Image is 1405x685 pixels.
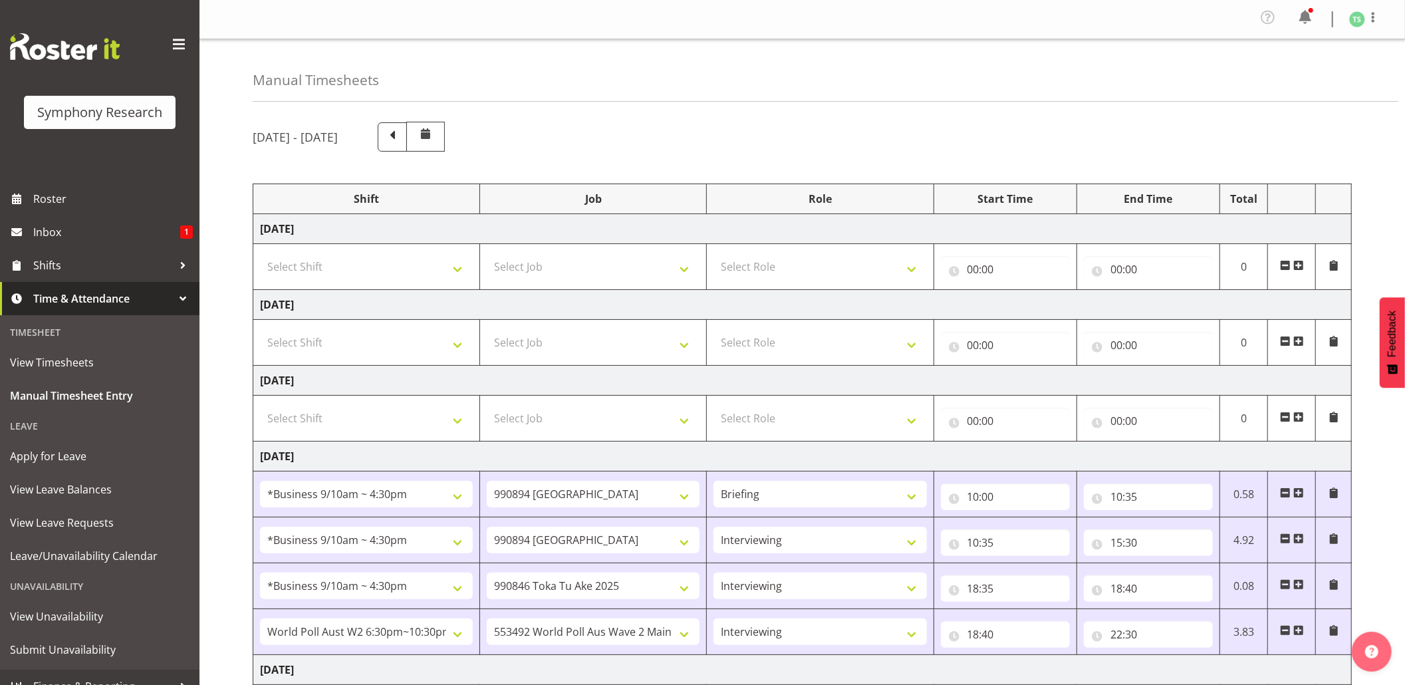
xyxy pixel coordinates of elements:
td: 4.92 [1220,517,1268,563]
div: End Time [1084,191,1213,207]
a: Leave/Unavailability Calendar [3,539,196,573]
input: Click to select... [1084,408,1213,434]
td: [DATE] [253,214,1352,244]
div: Start Time [941,191,1070,207]
img: tanya-stebbing1954.jpg [1349,11,1365,27]
a: Submit Unavailability [3,633,196,666]
td: 0 [1220,320,1268,366]
span: Shifts [33,255,173,275]
input: Click to select... [1084,621,1213,648]
div: Job [487,191,700,207]
div: Timesheet [3,319,196,346]
a: View Unavailability [3,600,196,633]
span: View Leave Requests [10,513,190,533]
td: [DATE] [253,442,1352,472]
input: Click to select... [941,621,1070,648]
td: 3.83 [1220,609,1268,655]
a: View Leave Balances [3,473,196,506]
div: Leave [3,412,196,440]
span: Manual Timesheet Entry [10,386,190,406]
input: Click to select... [1084,575,1213,602]
td: [DATE] [253,366,1352,396]
span: Feedback [1386,311,1398,357]
a: View Leave Requests [3,506,196,539]
a: Apply for Leave [3,440,196,473]
input: Click to select... [941,575,1070,602]
div: Symphony Research [37,102,162,122]
span: View Timesheets [10,352,190,372]
input: Click to select... [1084,529,1213,556]
td: [DATE] [253,655,1352,685]
img: Rosterit website logo [10,33,120,60]
img: help-xxl-2.png [1365,645,1378,658]
h5: [DATE] - [DATE] [253,130,338,144]
a: View Timesheets [3,346,196,379]
div: Unavailability [3,573,196,600]
input: Click to select... [941,256,1070,283]
td: 0.08 [1220,563,1268,609]
span: 1 [180,225,193,239]
div: Role [713,191,926,207]
input: Click to select... [1084,332,1213,358]
input: Click to select... [941,408,1070,434]
input: Click to select... [941,332,1070,358]
span: Leave/Unavailability Calendar [10,546,190,566]
div: Shift [260,191,473,207]
input: Click to select... [941,529,1070,556]
span: Time & Attendance [33,289,173,309]
span: Submit Unavailability [10,640,190,660]
span: Roster [33,189,193,209]
h4: Manual Timesheets [253,72,379,88]
td: 0.58 [1220,472,1268,517]
span: View Unavailability [10,607,190,626]
td: 0 [1220,244,1268,290]
span: Apply for Leave [10,446,190,466]
span: Inbox [33,222,180,242]
button: Feedback - Show survey [1380,297,1405,388]
input: Click to select... [1084,483,1213,510]
div: Total [1227,191,1261,207]
td: [DATE] [253,290,1352,320]
input: Click to select... [1084,256,1213,283]
input: Click to select... [941,483,1070,510]
span: View Leave Balances [10,479,190,499]
a: Manual Timesheet Entry [3,379,196,412]
td: 0 [1220,396,1268,442]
